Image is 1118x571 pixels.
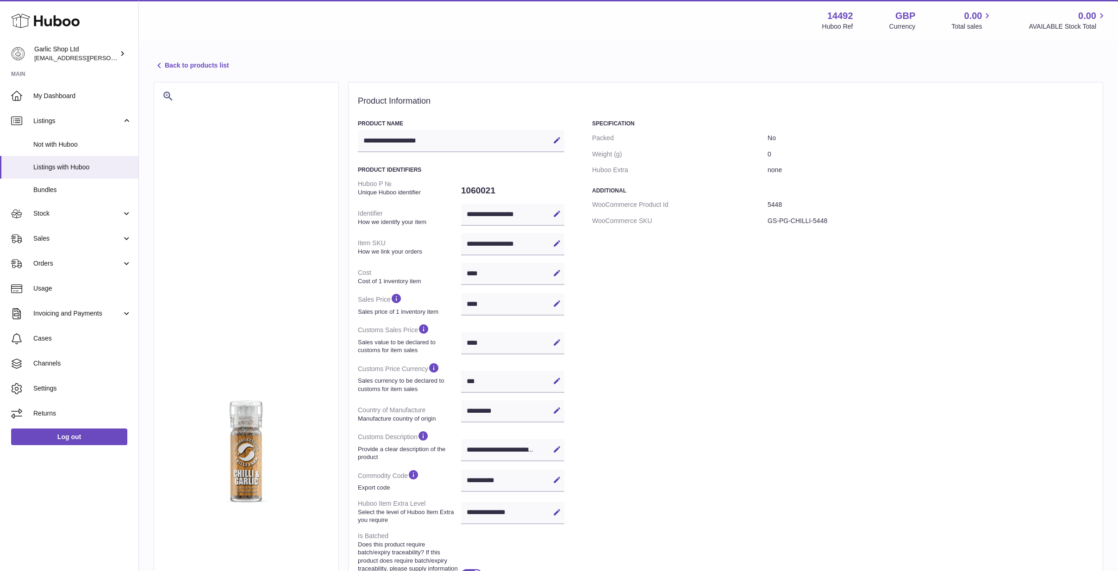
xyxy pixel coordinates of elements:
[358,176,461,200] dt: Huboo P №
[592,120,1093,127] h3: Specification
[33,209,122,218] span: Stock
[33,359,131,368] span: Channels
[768,213,1093,229] dd: GS-PG-CHILLI-5448
[1029,10,1107,31] a: 0.00 AVAILABLE Stock Total
[592,162,768,178] dt: Huboo Extra
[592,197,768,213] dt: WooCommerce Product Id
[33,163,131,172] span: Listings with Huboo
[358,289,461,319] dt: Sales Price
[358,308,459,316] strong: Sales price of 1 inventory item
[33,384,131,393] span: Settings
[592,146,768,162] dt: Weight (g)
[358,265,461,289] dt: Cost
[964,10,982,22] span: 0.00
[358,415,459,423] strong: Manufacture country of origin
[358,277,459,285] strong: Cost of 1 inventory item
[33,92,131,100] span: My Dashboard
[827,10,853,22] strong: 14492
[33,309,122,318] span: Invoicing and Payments
[358,496,461,528] dt: Huboo Item Extra Level
[358,426,461,465] dt: Customs Description
[768,162,1093,178] dd: none
[889,22,916,31] div: Currency
[358,248,459,256] strong: How we link your orders
[358,402,461,426] dt: Country of Manufacture
[33,334,131,343] span: Cases
[358,445,459,461] strong: Provide a clear description of the product
[33,186,131,194] span: Bundles
[768,197,1093,213] dd: 5448
[358,120,564,127] h3: Product Name
[1029,22,1107,31] span: AVAILABLE Stock Total
[358,96,1093,106] h2: Product Information
[33,140,131,149] span: Not with Huboo
[1078,10,1096,22] span: 0.00
[34,54,186,62] span: [EMAIL_ADDRESS][PERSON_NAME][DOMAIN_NAME]
[358,166,564,174] h3: Product Identifiers
[358,188,459,197] strong: Unique Huboo identifier
[358,484,459,492] strong: Export code
[358,465,461,496] dt: Commodity Code
[33,117,122,125] span: Listings
[163,391,329,509] img: Chilli-Garlic-1.png
[951,22,993,31] span: Total sales
[592,130,768,146] dt: Packed
[768,146,1093,162] dd: 0
[358,508,459,524] strong: Select the level of Huboo Item Extra you require
[34,45,118,62] div: Garlic Shop Ltd
[154,60,229,71] a: Back to products list
[33,284,131,293] span: Usage
[33,234,122,243] span: Sales
[592,213,768,229] dt: WooCommerce SKU
[358,358,461,397] dt: Customs Price Currency
[951,10,993,31] a: 0.00 Total sales
[592,187,1093,194] h3: Additional
[358,235,461,259] dt: Item SKU
[358,377,459,393] strong: Sales currency to be declared to customs for item sales
[822,22,853,31] div: Huboo Ref
[358,338,459,354] strong: Sales value to be declared to customs for item sales
[33,409,131,418] span: Returns
[358,319,461,358] dt: Customs Sales Price
[768,130,1093,146] dd: No
[895,10,915,22] strong: GBP
[11,47,25,61] img: alec.veit@garlicshop.co.uk
[358,205,461,230] dt: Identifier
[33,259,122,268] span: Orders
[461,181,564,200] dd: 1060021
[11,428,127,445] a: Log out
[358,218,459,226] strong: How we identify your item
